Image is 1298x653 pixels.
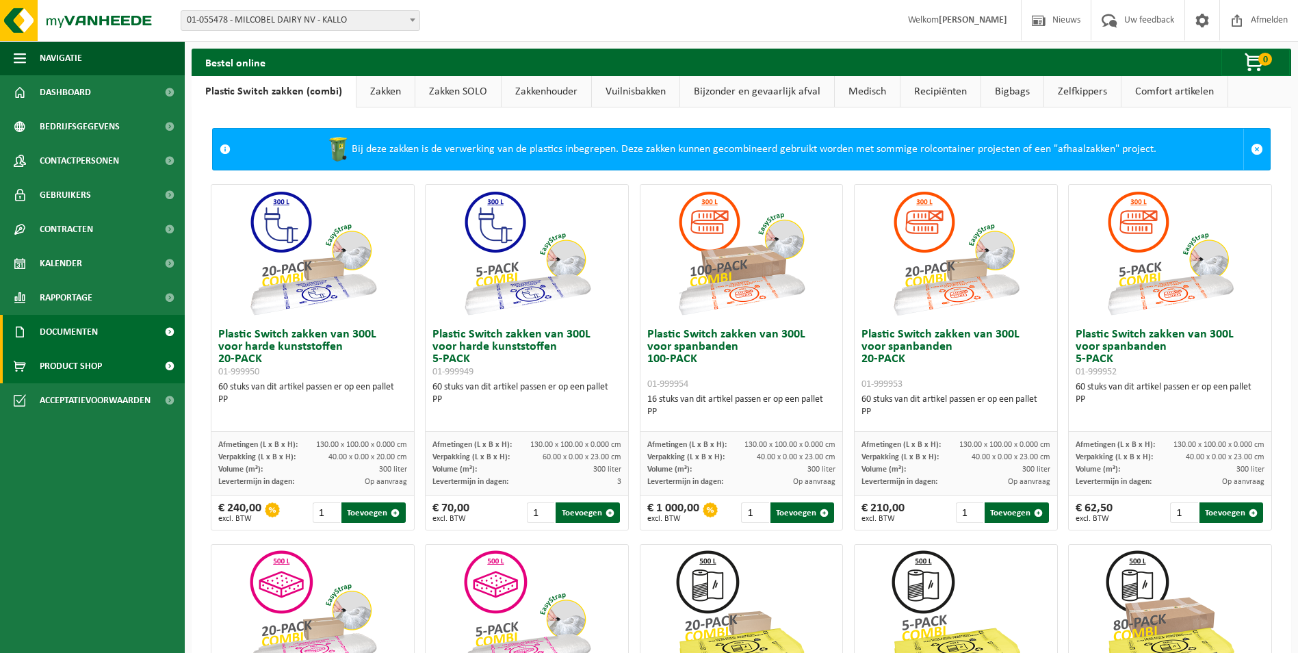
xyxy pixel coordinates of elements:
[1076,478,1152,486] span: Levertermijn in dagen:
[1258,53,1272,66] span: 0
[744,441,835,449] span: 130.00 x 100.00 x 0.000 cm
[527,502,554,523] input: 1
[1076,453,1153,461] span: Verpakking (L x B x H):
[959,441,1050,449] span: 130.00 x 100.00 x 0.000 cm
[458,185,595,322] img: 01-999949
[1044,76,1121,107] a: Zelfkippers
[218,367,259,377] span: 01-999950
[647,406,836,418] div: PP
[40,315,98,349] span: Documenten
[432,453,510,461] span: Verpakking (L x B x H):
[647,502,699,523] div: € 1 000,00
[647,329,836,390] h3: Plastic Switch zakken van 300L voor spanbanden 100-PACK
[741,502,768,523] input: 1
[981,76,1043,107] a: Bigbags
[1221,49,1290,76] button: 0
[530,441,621,449] span: 130.00 x 100.00 x 0.000 cm
[328,453,407,461] span: 40.00 x 0.00 x 20.00 cm
[972,453,1050,461] span: 40.00 x 0.00 x 23.00 cm
[647,453,725,461] span: Verpakking (L x B x H):
[1076,502,1113,523] div: € 62,50
[956,502,983,523] input: 1
[887,185,1024,322] img: 01-999953
[218,465,263,474] span: Volume (m³):
[432,329,621,378] h3: Plastic Switch zakken van 300L voor harde kunststoffen 5-PACK
[592,76,679,107] a: Vuilnisbakken
[1121,76,1228,107] a: Comfort artikelen
[647,379,688,389] span: 01-999954
[192,76,356,107] a: Plastic Switch zakken (combi)
[1236,465,1264,474] span: 300 liter
[237,129,1243,170] div: Bij deze zakken is de verwerking van de plastics inbegrepen. Deze zakken kunnen gecombineerd gebr...
[218,381,407,406] div: 60 stuks van dit artikel passen er op een pallet
[770,502,834,523] button: Toevoegen
[861,406,1050,418] div: PP
[432,515,469,523] span: excl. BTW
[680,76,834,107] a: Bijzonder en gevaarlijk afval
[1076,441,1155,449] span: Afmetingen (L x B x H):
[939,15,1007,25] strong: [PERSON_NAME]
[861,453,939,461] span: Verpakking (L x B x H):
[218,515,261,523] span: excl. BTW
[1076,515,1113,523] span: excl. BTW
[861,515,905,523] span: excl. BTW
[40,41,82,75] span: Navigatie
[1076,394,1264,406] div: PP
[40,144,119,178] span: Contactpersonen
[181,10,420,31] span: 01-055478 - MILCOBEL DAIRY NV - KALLO
[40,178,91,212] span: Gebruikers
[432,394,621,406] div: PP
[218,478,294,486] span: Levertermijn in dagen:
[647,465,692,474] span: Volume (m³):
[861,379,903,389] span: 01-999953
[40,212,93,246] span: Contracten
[181,11,419,30] span: 01-055478 - MILCOBEL DAIRY NV - KALLO
[192,49,279,75] h2: Bestel online
[218,329,407,378] h3: Plastic Switch zakken van 300L voor harde kunststoffen 20-PACK
[432,465,477,474] span: Volume (m³):
[1076,465,1120,474] span: Volume (m³):
[617,478,621,486] span: 3
[1076,367,1117,377] span: 01-999952
[1243,129,1270,170] a: Sluit melding
[861,394,1050,418] div: 60 stuks van dit artikel passen er op een pallet
[502,76,591,107] a: Zakkenhouder
[1199,502,1263,523] button: Toevoegen
[365,478,407,486] span: Op aanvraag
[244,185,381,322] img: 01-999950
[807,465,835,474] span: 300 liter
[379,465,407,474] span: 300 liter
[1022,465,1050,474] span: 300 liter
[218,453,296,461] span: Verpakking (L x B x H):
[861,502,905,523] div: € 210,00
[861,329,1050,390] h3: Plastic Switch zakken van 300L voor spanbanden 20-PACK
[40,75,91,110] span: Dashboard
[415,76,501,107] a: Zakken SOLO
[647,515,699,523] span: excl. BTW
[861,478,937,486] span: Levertermijn in dagen:
[1170,502,1197,523] input: 1
[341,502,405,523] button: Toevoegen
[316,441,407,449] span: 130.00 x 100.00 x 0.000 cm
[324,136,352,163] img: WB-0240-HPE-GN-50.png
[793,478,835,486] span: Op aanvraag
[1173,441,1264,449] span: 130.00 x 100.00 x 0.000 cm
[861,465,906,474] span: Volume (m³):
[556,502,619,523] button: Toevoegen
[218,441,298,449] span: Afmetingen (L x B x H):
[40,383,151,418] span: Acceptatievoorwaarden
[861,441,941,449] span: Afmetingen (L x B x H):
[900,76,981,107] a: Recipiënten
[647,441,727,449] span: Afmetingen (L x B x H):
[432,381,621,406] div: 60 stuks van dit artikel passen er op een pallet
[432,502,469,523] div: € 70,00
[218,394,407,406] div: PP
[1076,381,1264,406] div: 60 stuks van dit artikel passen er op een pallet
[1102,185,1238,322] img: 01-999952
[593,465,621,474] span: 300 liter
[40,246,82,281] span: Kalender
[1186,453,1264,461] span: 40.00 x 0.00 x 23.00 cm
[432,478,508,486] span: Levertermijn in dagen:
[432,441,512,449] span: Afmetingen (L x B x H):
[40,110,120,144] span: Bedrijfsgegevens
